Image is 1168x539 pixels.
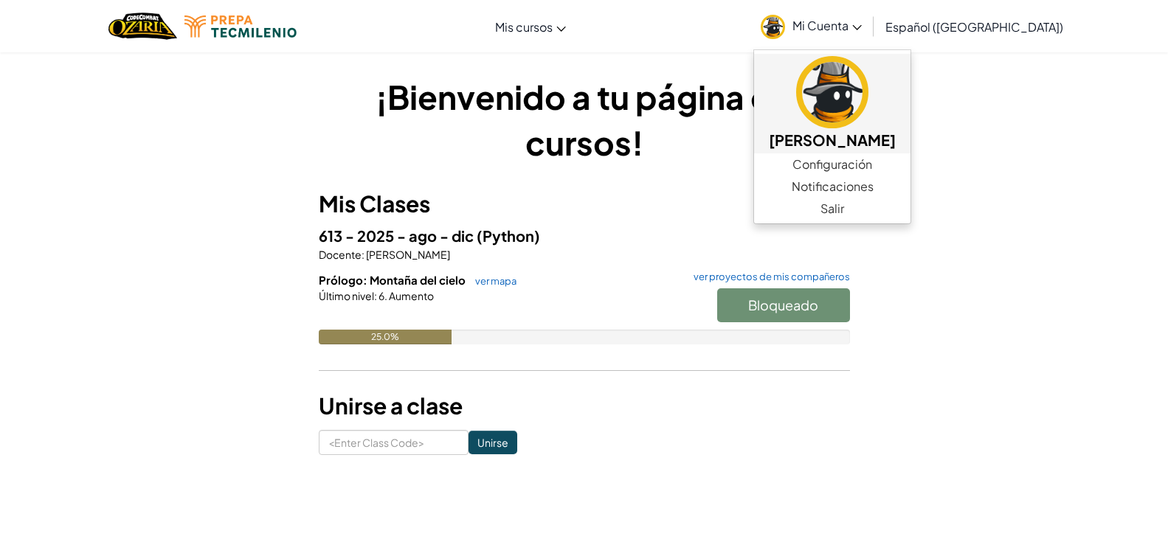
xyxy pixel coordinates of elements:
[769,128,896,151] h5: [PERSON_NAME]
[792,18,862,33] span: Mi Cuenta
[754,153,910,175] a: Configuración
[362,248,364,261] span: :
[387,289,434,302] span: Aumento
[796,56,868,128] img: avatar
[468,275,516,287] a: ver mapa
[319,248,362,261] span: Docente
[753,3,869,49] a: Mi Cuenta
[686,272,850,282] a: ver proyectos de mis compañeros
[885,19,1063,35] span: Español ([GEOGRAPHIC_DATA])
[754,198,910,220] a: Salir
[364,248,450,261] span: [PERSON_NAME]
[319,430,469,455] input: <Enter Class Code>
[469,431,517,454] input: Unirse
[488,7,573,46] a: Mis cursos
[108,11,177,41] a: Ozaria by CodeCombat logo
[184,15,297,38] img: Tecmilenio logo
[319,273,468,287] span: Prólogo: Montaña del cielo
[792,178,874,195] span: Notificaciones
[319,389,850,422] h3: Unirse a clase
[754,54,910,153] a: [PERSON_NAME]
[319,187,850,220] h3: Mis Clases
[754,175,910,198] a: Notificaciones
[477,226,540,245] span: (Python)
[319,226,477,245] span: 613 - 2025 - ago - dic
[878,7,1071,46] a: Español ([GEOGRAPHIC_DATA])
[319,74,850,165] h1: ¡Bienvenido a tu página de cursos!
[495,19,553,35] span: Mis cursos
[319,289,374,302] span: Último nivel
[377,289,387,302] span: 6.
[319,330,452,344] div: 25.0%
[108,11,177,41] img: Home
[374,289,377,302] span: :
[761,15,785,39] img: avatar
